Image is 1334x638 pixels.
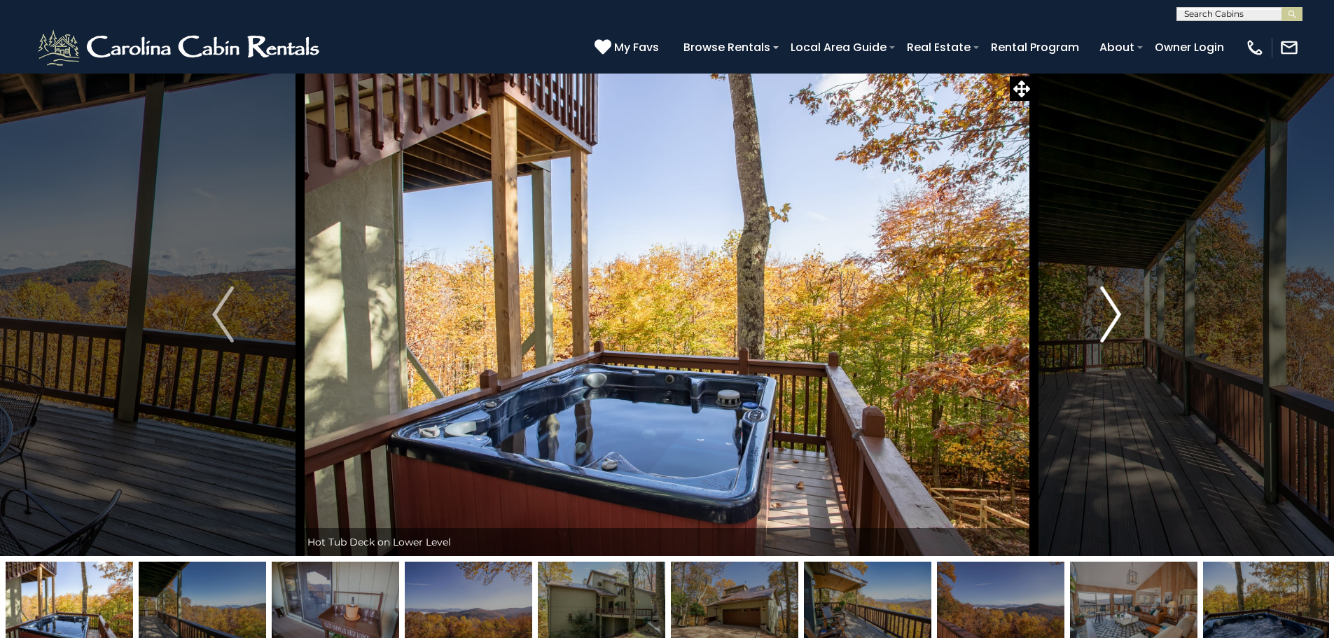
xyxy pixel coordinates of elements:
a: Real Estate [900,35,978,60]
span: My Favs [614,39,659,56]
img: mail-regular-white.png [1279,38,1299,57]
a: My Favs [595,39,662,57]
img: arrow [212,286,233,342]
a: About [1092,35,1141,60]
a: Local Area Guide [784,35,894,60]
button: Next [1034,73,1188,556]
button: Previous [146,73,300,556]
a: Owner Login [1148,35,1231,60]
img: arrow [1100,286,1121,342]
img: White-1-2.png [35,27,326,69]
img: phone-regular-white.png [1245,38,1265,57]
div: Hot Tub Deck on Lower Level [300,528,1034,556]
a: Browse Rentals [676,35,777,60]
a: Rental Program [984,35,1086,60]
